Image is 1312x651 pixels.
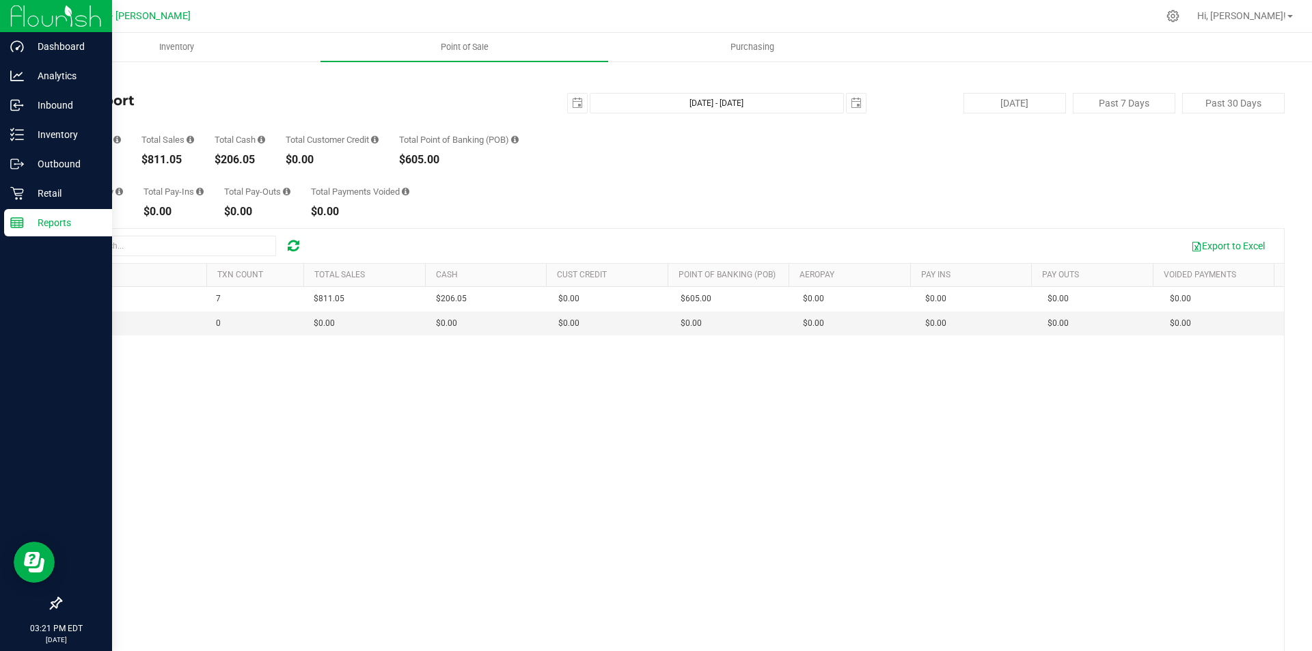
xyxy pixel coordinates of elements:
div: $0.00 [224,206,290,217]
inline-svg: Dashboard [10,40,24,53]
i: Count of all successful payment transactions, possibly including voids, refunds, and cash-back fr... [113,135,121,144]
span: $0.00 [681,317,702,330]
inline-svg: Retail [10,186,24,200]
inline-svg: Reports [10,216,24,230]
i: Sum of all voided payment transaction amounts (excluding tips and transaction fees) within the da... [402,187,409,196]
p: 03:21 PM EDT [6,622,106,635]
span: Purchasing [712,41,793,53]
button: Past 7 Days [1073,93,1175,113]
div: Total Customer Credit [286,135,379,144]
span: Point of Sale [422,41,507,53]
a: Voided Payments [1164,270,1236,279]
span: $0.00 [925,317,946,330]
span: $0.00 [558,292,579,305]
a: Cust Credit [557,270,607,279]
span: Inventory [141,41,213,53]
div: Total Sales [141,135,194,144]
p: [DATE] [6,635,106,645]
div: $206.05 [215,154,265,165]
a: Pay Ins [921,270,951,279]
p: Outbound [24,156,106,172]
a: Point of Banking (POB) [679,270,776,279]
i: Sum of all successful, non-voided payment transaction amounts using account credit as the payment... [371,135,379,144]
button: Export to Excel [1182,234,1274,258]
a: TXN Count [217,270,263,279]
span: $0.00 [803,292,824,305]
div: Manage settings [1164,10,1181,23]
span: $811.05 [314,292,344,305]
span: $0.00 [558,317,579,330]
p: Retail [24,185,106,202]
span: Hi, [PERSON_NAME]! [1197,10,1286,21]
div: Total Payments Voided [311,187,409,196]
span: $0.00 [436,317,457,330]
span: $0.00 [1170,292,1191,305]
button: Past 30 Days [1182,93,1285,113]
span: 7 [216,292,221,305]
div: Total Pay-Ins [143,187,204,196]
i: Sum of the successful, non-voided point-of-banking payment transaction amounts, both via payment ... [511,135,519,144]
i: Sum of all successful AeroPay payment transaction amounts for all purchases in the date range. Ex... [115,187,123,196]
inline-svg: Inbound [10,98,24,112]
a: Cash [436,270,458,279]
iframe: Resource center [14,542,55,583]
span: $0.00 [1170,317,1191,330]
p: Analytics [24,68,106,84]
span: $0.00 [803,317,824,330]
div: Total Point of Banking (POB) [399,135,519,144]
button: [DATE] [963,93,1066,113]
span: GA4 - [PERSON_NAME] [89,10,191,22]
div: $0.00 [286,154,379,165]
span: $0.00 [1048,317,1069,330]
span: 0 [216,317,221,330]
span: $0.00 [1048,292,1069,305]
div: Total Pay-Outs [224,187,290,196]
inline-svg: Inventory [10,128,24,141]
i: Sum of all successful, non-voided cash payment transaction amounts (excluding tips and transactio... [258,135,265,144]
div: $0.00 [143,206,204,217]
div: $0.00 [311,206,409,217]
h4: Till Report [60,93,468,108]
p: Inbound [24,97,106,113]
i: Sum of all cash pay-ins added to tills within the date range. [196,187,204,196]
p: Inventory [24,126,106,143]
span: $0.00 [314,317,335,330]
div: $605.00 [399,154,519,165]
span: select [568,94,587,113]
i: Sum of all cash pay-outs removed from tills within the date range. [283,187,290,196]
div: Total Cash [215,135,265,144]
i: Sum of all successful, non-voided payment transaction amounts (excluding tips and transaction fee... [187,135,194,144]
a: Pay Outs [1042,270,1079,279]
div: $811.05 [141,154,194,165]
a: Total Sales [314,270,365,279]
a: Inventory [33,33,320,61]
inline-svg: Outbound [10,157,24,171]
input: Search... [71,236,276,256]
span: $605.00 [681,292,711,305]
a: Point of Sale [320,33,608,61]
span: $206.05 [436,292,467,305]
span: $0.00 [925,292,946,305]
p: Dashboard [24,38,106,55]
a: Purchasing [608,33,896,61]
p: Reports [24,214,106,231]
span: select [847,94,866,113]
a: AeroPay [799,270,834,279]
inline-svg: Analytics [10,69,24,83]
